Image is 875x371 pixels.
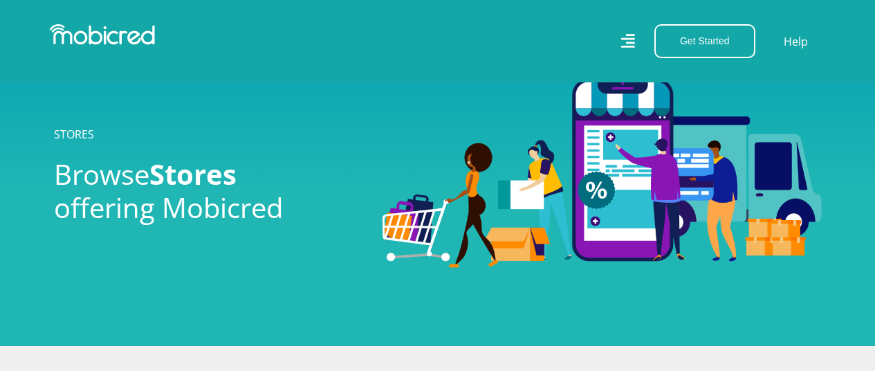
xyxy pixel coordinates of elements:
[54,127,94,142] a: STORES
[383,78,822,268] img: Stores
[654,24,755,58] button: Get Started
[50,24,155,45] img: Mobicred
[783,33,809,51] a: Help
[54,158,362,224] h2: Browse offering Mobicred
[149,155,237,193] span: Stores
